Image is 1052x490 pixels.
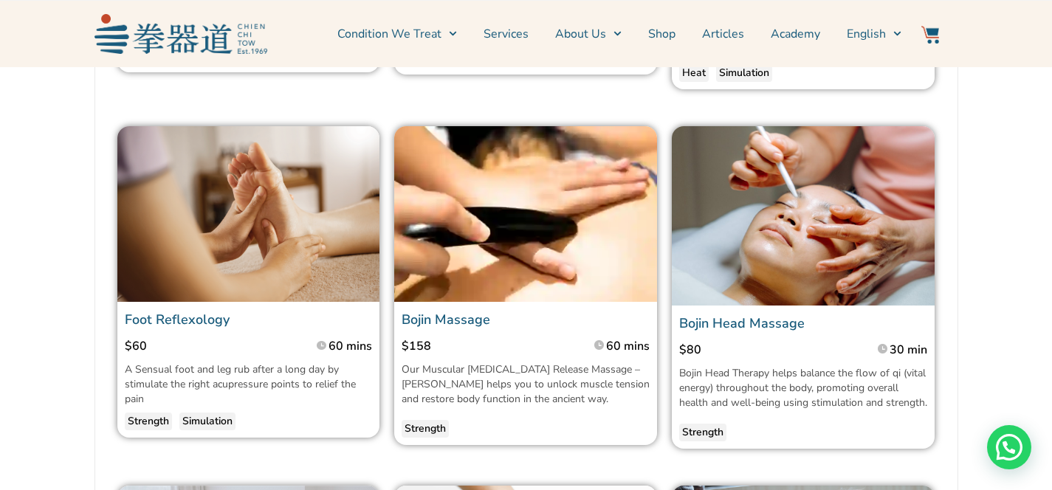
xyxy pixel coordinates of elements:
p: A Sensual foot and leg rub after a long day by stimulate the right acupressure points to relief t... [125,362,373,407]
img: Time Grey [878,344,887,353]
img: Time Grey [594,340,604,350]
a: Shop [648,15,675,52]
img: Time Grey [317,341,326,351]
a: Strength [125,413,172,430]
a: Strength [402,420,449,438]
p: Bojin Head Therapy helps balance the flow of qi (vital energy) throughout the body, promoting ove... [679,366,927,410]
span: Strength [128,414,169,429]
a: Articles [702,15,744,52]
span: Simulation [182,414,233,429]
img: Website Icon-03 [921,26,939,44]
a: Services [484,15,529,52]
a: Academy [771,15,820,52]
span: Our Muscular [MEDICAL_DATA] Release Massage – [PERSON_NAME] helps you to unlock muscle tension an... [402,362,650,406]
span: English [847,25,886,43]
p: 60 mins [329,337,372,355]
a: Bojin Massage [402,311,490,328]
a: Simulation [716,64,772,82]
a: Strength [679,424,726,441]
span: Strength [405,421,446,436]
p: $80 [679,341,816,359]
a: English [847,15,901,52]
a: Simulation [179,413,236,430]
nav: Menu [275,15,902,52]
span: Heat [682,66,706,80]
a: Bojin Head Massage [679,314,805,332]
a: About Us [555,15,622,52]
a: Condition We Treat [337,15,457,52]
a: Foot Reflexology [125,311,230,328]
a: Heat [679,64,709,82]
p: $158 [402,337,538,355]
p: 30 min [890,341,927,359]
span: Simulation [719,66,769,80]
p: $60 [125,337,261,355]
span: Strength [682,425,723,440]
p: 60 mins [606,337,650,355]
